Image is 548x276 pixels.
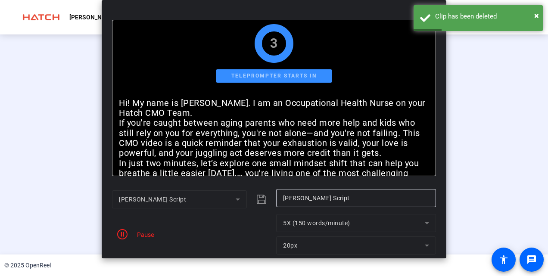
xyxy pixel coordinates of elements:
div: Teleprompter starts in [216,69,332,83]
div: Clip has been deleted [435,12,536,22]
input: Title [283,193,429,203]
div: 3 [270,38,278,49]
mat-icon: accessibility [498,254,509,265]
span: × [534,10,539,21]
p: Hi! My name is [PERSON_NAME]. I am an Occupational Health Nurse on your Hatch CMO Team. [119,98,429,118]
div: Pause [133,230,154,239]
div: © 2025 OpenReel [4,261,51,270]
img: OpenReel logo [17,9,65,26]
button: Close [534,9,539,22]
mat-icon: message [526,254,537,265]
p: [PERSON_NAME] Video 1 [69,12,138,22]
p: If you're caught between aging parents who need more help and kids who still rely on you for ever... [119,118,429,158]
p: In just two minutes, let’s explore one small mindset shift that can help you breathe a little eas... [119,158,429,189]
